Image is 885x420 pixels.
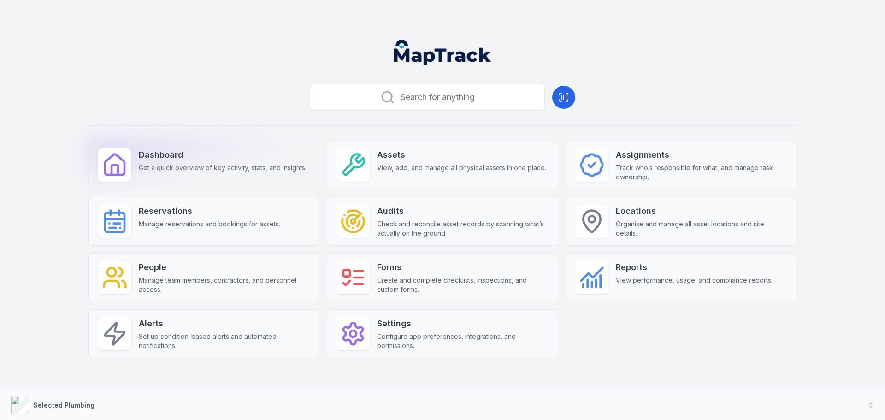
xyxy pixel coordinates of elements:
[616,219,787,238] span: Organise and manage all asset locations and site details.
[327,197,558,246] a: AuditsCheck and reconcile asset records by scanning what’s actually on the ground.
[139,261,310,274] strong: People
[566,253,796,302] a: ReportsView performance, usage, and compliance reports.
[139,219,280,229] span: Manage reservations and bookings for assets.
[616,148,787,161] strong: Assignments
[616,276,773,285] span: View performance, usage, and compliance reports.
[139,148,307,161] strong: Dashboard
[566,197,796,246] a: LocationsOrganise and manage all asset locations and site details.
[377,219,548,238] span: Check and reconcile asset records by scanning what’s actually on the ground.
[88,253,319,302] a: PeopleManage team members, contractors, and personnel access.
[88,197,319,246] a: ReservationsManage reservations and bookings for assets.
[327,309,558,358] a: SettingsConfigure app preferences, integrations, and permissions.
[139,205,280,218] strong: Reservations
[33,401,94,409] strong: Selected Plumbing
[88,141,319,189] a: DashboardGet a quick overview of key activity, stats, and insights.
[616,163,787,182] span: Track who’s responsible for what, and manage task ownership.
[139,332,310,350] span: Set up condition-based alerts and automated notifications.
[377,163,546,172] span: View, add, and manage all physical assets in one place.
[377,317,548,330] strong: Settings
[377,148,546,161] strong: Assets
[139,276,310,294] span: Manage team members, contractors, and personnel access.
[310,84,545,111] button: Search for anything
[327,141,558,189] a: AssetsView, add, and manage all physical assets in one place.
[327,253,558,302] a: FormsCreate and complete checklists, inspections, and custom forms.
[616,205,787,218] strong: Locations
[377,276,548,294] span: Create and complete checklists, inspections, and custom forms.
[379,40,506,65] nav: Global
[139,163,307,172] span: Get a quick overview of key activity, stats, and insights.
[377,205,548,218] strong: Audits
[616,261,773,274] strong: Reports
[377,261,548,274] strong: Forms
[139,317,310,330] strong: Alerts
[566,141,796,189] a: AssignmentsTrack who’s responsible for what, and manage task ownership.
[88,309,319,358] a: AlertsSet up condition-based alerts and automated notifications.
[401,91,475,104] span: Search for anything
[377,332,548,350] span: Configure app preferences, integrations, and permissions.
